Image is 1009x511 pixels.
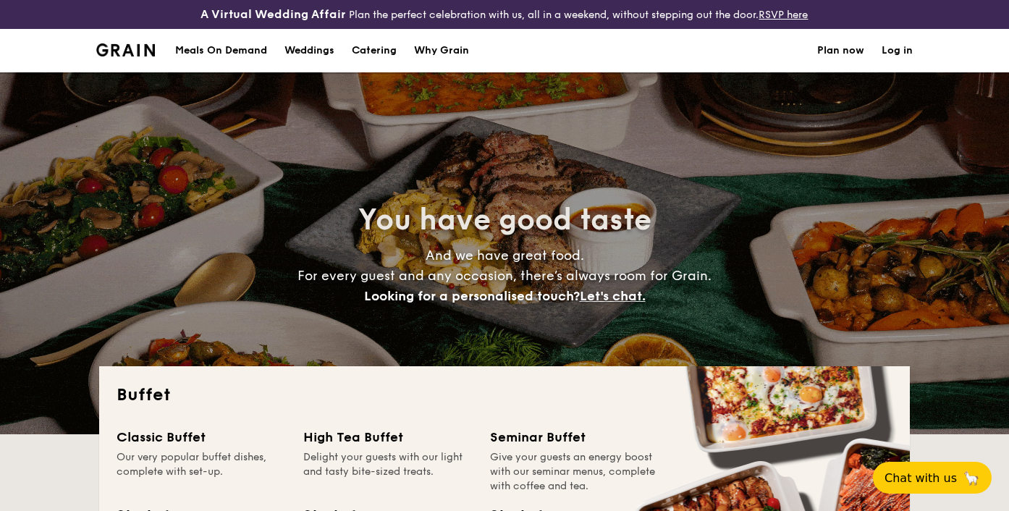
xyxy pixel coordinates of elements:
[358,203,651,237] span: You have good taste
[303,427,473,447] div: High Tea Buffet
[873,462,992,494] button: Chat with us🦙
[817,29,864,72] a: Plan now
[963,470,980,486] span: 🦙
[168,6,840,23] div: Plan the perfect celebration with us, all in a weekend, without stepping out the door.
[117,450,286,494] div: Our very popular buffet dishes, complete with set-up.
[200,6,346,23] h4: A Virtual Wedding Affair
[882,29,913,72] a: Log in
[284,29,334,72] div: Weddings
[364,288,580,304] span: Looking for a personalised touch?
[580,288,646,304] span: Let's chat.
[297,248,712,304] span: And we have great food. For every guest and any occasion, there’s always room for Grain.
[352,29,397,72] h1: Catering
[490,450,659,494] div: Give your guests an energy boost with our seminar menus, complete with coffee and tea.
[414,29,469,72] div: Why Grain
[490,427,659,447] div: Seminar Buffet
[96,43,155,56] img: Grain
[166,29,276,72] a: Meals On Demand
[343,29,405,72] a: Catering
[885,471,957,485] span: Chat with us
[175,29,267,72] div: Meals On Demand
[303,450,473,494] div: Delight your guests with our light and tasty bite-sized treats.
[759,9,808,21] a: RSVP here
[117,384,892,407] h2: Buffet
[276,29,343,72] a: Weddings
[96,43,155,56] a: Logotype
[405,29,478,72] a: Why Grain
[117,427,286,447] div: Classic Buffet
